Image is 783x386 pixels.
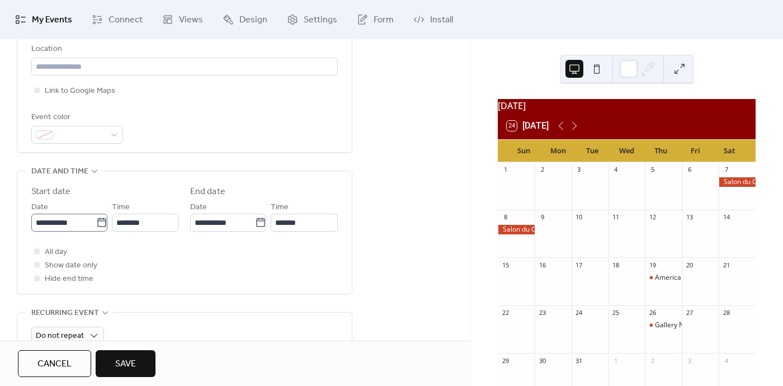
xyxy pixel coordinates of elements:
[430,13,453,27] span: Install
[612,309,620,317] div: 25
[538,166,546,174] div: 2
[154,4,211,35] a: Views
[644,140,678,162] div: Thu
[31,307,99,320] span: Recurring event
[722,166,730,174] div: 7
[31,43,336,56] div: Location
[722,213,730,222] div: 14
[190,201,207,214] span: Date
[501,213,510,222] div: 8
[612,356,620,365] div: 1
[45,272,93,286] span: Hide end time
[678,140,712,162] div: Fri
[648,261,657,269] div: 19
[501,261,510,269] div: 15
[501,166,510,174] div: 1
[18,350,91,377] button: Cancel
[719,177,756,187] div: Salon du Chocolat
[112,201,130,214] span: Time
[36,328,84,343] span: Do not repeat
[685,261,694,269] div: 20
[7,4,81,35] a: My Events
[190,185,225,199] div: End date
[575,213,583,222] div: 10
[655,321,704,330] div: Gallery North PJ
[575,261,583,269] div: 17
[498,99,756,112] div: [DATE]
[538,213,546,222] div: 9
[239,13,267,27] span: Design
[575,356,583,365] div: 31
[115,357,136,371] span: Save
[722,261,730,269] div: 21
[612,166,620,174] div: 4
[722,309,730,317] div: 28
[645,273,682,283] div: American Chocolate Week
[31,111,121,124] div: Event color
[685,166,694,174] div: 6
[45,259,97,272] span: Show date only
[83,4,151,35] a: Connect
[507,140,541,162] div: Sun
[655,273,737,283] div: American Chocolate Week
[541,140,575,162] div: Mon
[501,309,510,317] div: 22
[109,13,143,27] span: Connect
[96,350,155,377] button: Save
[214,4,276,35] a: Design
[179,13,203,27] span: Views
[279,4,346,35] a: Settings
[374,13,394,27] span: Form
[576,140,610,162] div: Tue
[575,309,583,317] div: 24
[538,261,546,269] div: 16
[31,201,48,214] span: Date
[45,84,115,98] span: Link to Google Maps
[685,309,694,317] div: 27
[271,201,289,214] span: Time
[538,356,546,365] div: 30
[348,4,402,35] a: Form
[538,309,546,317] div: 23
[45,246,67,259] span: All day
[648,213,657,222] div: 12
[648,166,657,174] div: 5
[612,213,620,222] div: 11
[498,225,535,234] div: Salon du Chocolat
[685,356,694,365] div: 3
[575,166,583,174] div: 3
[503,118,553,134] button: 24[DATE]
[713,140,747,162] div: Sat
[501,356,510,365] div: 29
[645,321,682,330] div: Gallery North PJ
[685,213,694,222] div: 13
[405,4,461,35] a: Install
[31,165,88,178] span: Date and time
[612,261,620,269] div: 18
[31,185,70,199] div: Start date
[610,140,644,162] div: Wed
[722,356,730,365] div: 4
[648,309,657,317] div: 26
[37,357,72,371] span: Cancel
[32,13,72,27] span: My Events
[304,13,337,27] span: Settings
[648,356,657,365] div: 2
